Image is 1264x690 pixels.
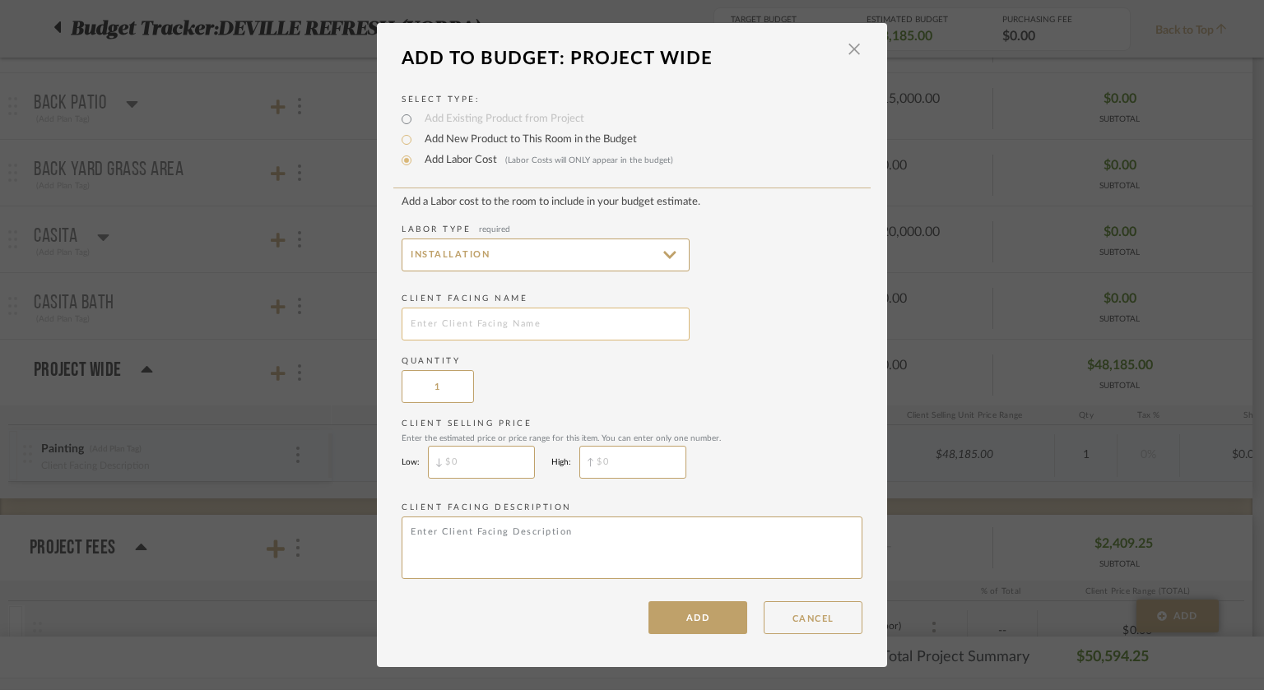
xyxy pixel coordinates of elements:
[402,293,862,305] label: Client Facing Name
[838,40,871,58] button: Close
[402,238,690,271] input: Select Type
[428,446,535,479] input: $0
[479,225,510,234] span: required
[402,308,690,340] input: Enter Client Facing Name
[402,457,420,467] label: Low:
[402,355,862,368] label: Quantity
[402,196,862,209] div: Add a Labor cost to the room to include in your budget estimate.
[648,601,747,634] button: ADD
[402,433,862,443] div: Enter the estimated price or price range for this item. You can enter only one number.
[579,446,686,479] input: $0
[402,224,862,236] label: Labor Type
[416,132,637,148] label: Add New Product to This Room in the Budget
[505,156,673,164] span: (Labor Costs will ONLY appear in the budget)
[402,418,862,443] label: Client Selling Price
[402,40,838,76] div: Add To Budget: Project Wide
[402,94,862,106] label: Select Type:
[402,502,862,514] label: Client Facing Description
[416,152,673,169] label: Add Labor Cost
[764,601,862,634] button: CANCEL
[551,457,571,467] label: High:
